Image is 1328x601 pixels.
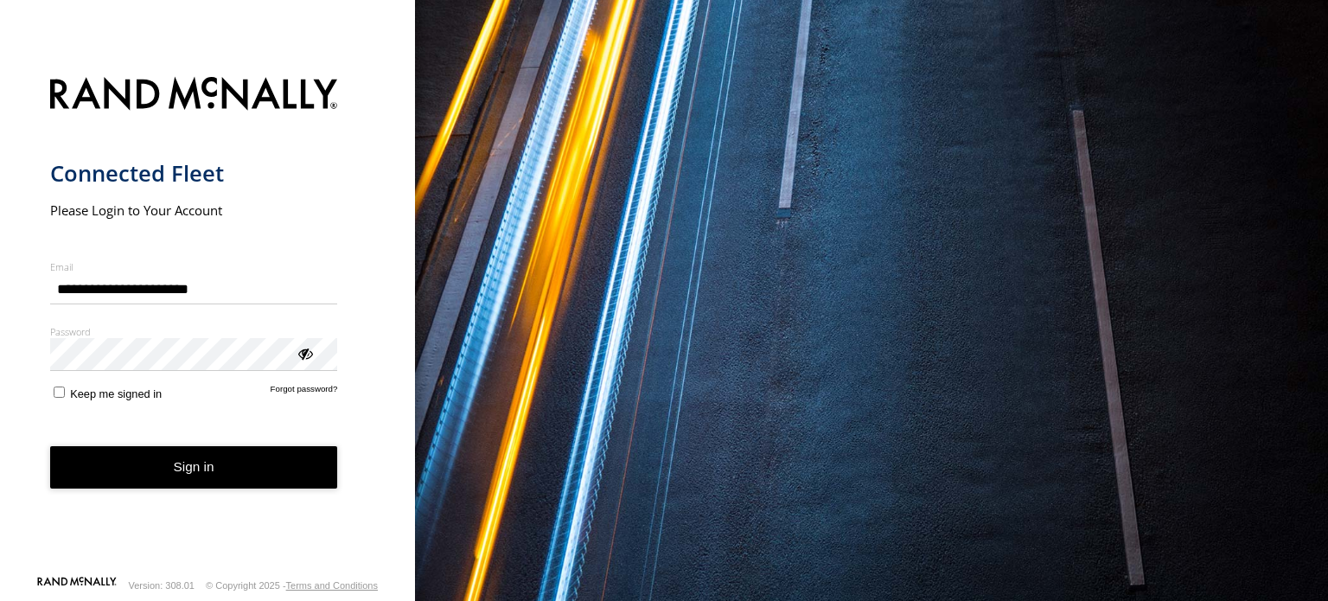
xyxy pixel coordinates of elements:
div: Version: 308.01 [129,580,195,591]
div: © Copyright 2025 - [206,580,378,591]
button: Sign in [50,446,338,489]
div: ViewPassword [296,344,313,361]
img: Rand McNally [50,74,338,118]
a: Terms and Conditions [286,580,378,591]
a: Visit our Website [37,577,117,594]
span: Keep me signed in [70,387,162,400]
label: Email [50,260,338,273]
label: Password [50,325,338,338]
input: Keep me signed in [54,387,65,398]
form: main [50,67,366,575]
h2: Please Login to Your Account [50,201,338,219]
h1: Connected Fleet [50,159,338,188]
a: Forgot password? [271,384,338,400]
